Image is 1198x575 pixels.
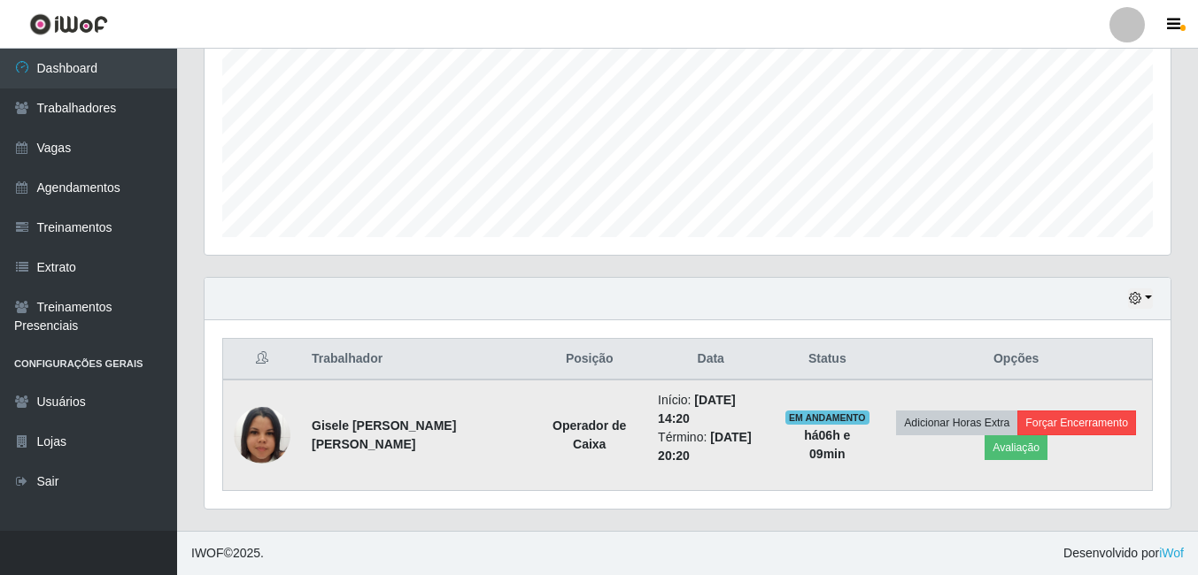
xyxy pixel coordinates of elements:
th: Trabalhador [301,339,531,380]
img: CoreUI Logo [29,13,108,35]
button: Adicionar Horas Extra [896,410,1017,435]
th: Opções [880,339,1152,380]
span: IWOF [191,546,224,560]
th: Status [774,339,880,380]
img: 1753040270592.jpeg [234,385,290,486]
button: Forçar Encerramento [1017,410,1136,435]
span: Desenvolvido por [1063,544,1184,563]
a: iWof [1159,546,1184,560]
li: Início: [658,391,763,428]
li: Término: [658,428,763,465]
th: Data [647,339,774,380]
strong: há 06 h e 09 min [804,428,850,461]
span: © 2025 . [191,544,264,563]
th: Posição [531,339,647,380]
span: EM ANDAMENTO [785,410,870,425]
time: [DATE] 14:20 [658,393,736,425]
strong: Operador de Caixa [553,418,626,451]
button: Avaliação [985,435,1047,460]
strong: Gisele [PERSON_NAME] [PERSON_NAME] [312,418,456,451]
